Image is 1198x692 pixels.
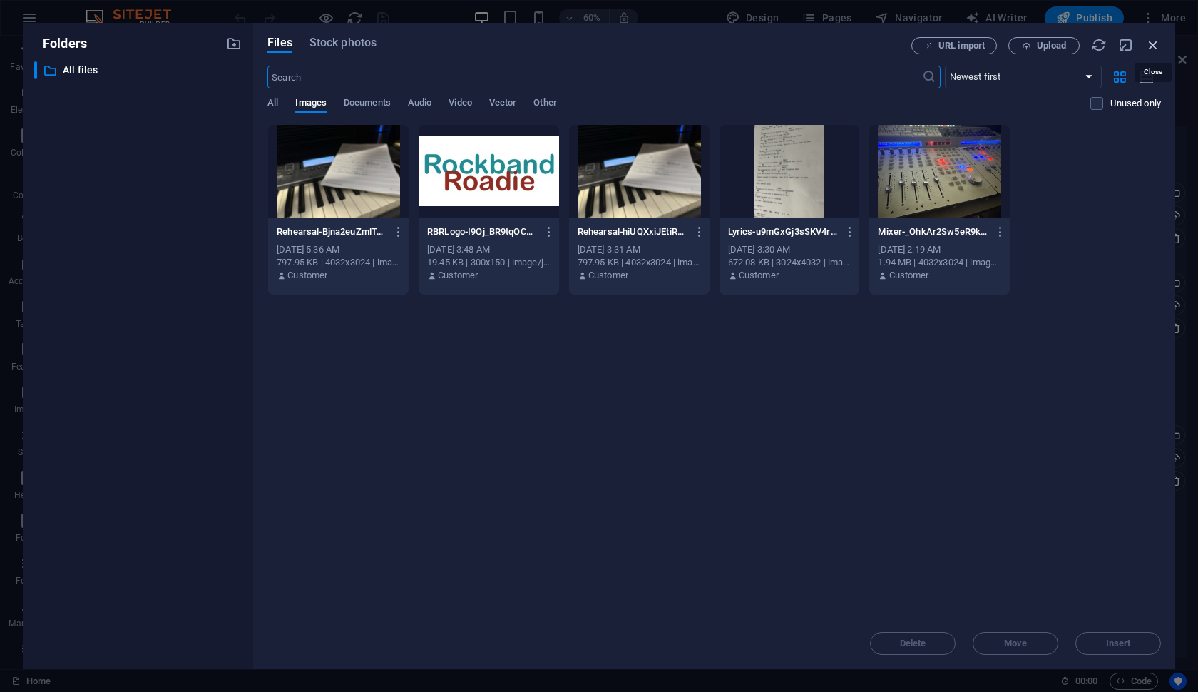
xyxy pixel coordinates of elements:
[267,94,278,114] span: All
[267,66,921,88] input: Search
[1091,37,1107,53] i: Reload
[277,225,386,238] p: Rehearsal-Bjna2euZmlTuuv2EygvoDg.jpg
[267,34,292,51] span: Files
[578,243,701,256] div: [DATE] 3:31 AM
[277,256,400,269] div: 797.95 KB | 4032x3024 | image/jpeg
[878,256,1001,269] div: 1.94 MB | 4032x3024 | image/jpeg
[728,225,838,238] p: Lyrics-u9mGxGj3sSKV4rQqosNaMg.jpg
[287,269,327,282] p: Customer
[578,256,701,269] div: 797.95 KB | 4032x3024 | image/jpeg
[449,94,471,114] span: Video
[878,243,1001,256] div: [DATE] 2:19 AM
[938,41,985,50] span: URL import
[578,225,687,238] p: Rehearsal-hiUQXxiJEtiR00-7dXF5Vg.jpg
[489,94,517,114] span: Vector
[427,243,551,256] div: [DATE] 3:48 AM
[1008,37,1080,54] button: Upload
[1037,41,1066,50] span: Upload
[1110,97,1161,110] p: Displays only files that are not in use on the website. Files added during this session can still...
[34,61,37,79] div: ​
[63,62,215,78] p: All files
[739,269,779,282] p: Customer
[728,243,851,256] div: [DATE] 3:30 AM
[911,37,997,54] button: URL import
[427,256,551,269] div: 19.45 KB | 300x150 | image/jpeg
[427,225,537,238] p: RBRLogo-I9Oj_BR9tqOC6RwtKMDR2Q.jpg
[878,225,988,238] p: Mixer-_OhkAr2Sw5eR9kOmIq_7Ow.jpg
[438,269,478,282] p: Customer
[34,34,87,53] p: Folders
[344,94,391,114] span: Documents
[533,94,556,114] span: Other
[295,94,327,114] span: Images
[588,269,628,282] p: Customer
[1118,37,1134,53] i: Minimize
[728,256,851,269] div: 672.08 KB | 3024x4032 | image/jpeg
[889,269,929,282] p: Customer
[408,94,431,114] span: Audio
[309,34,377,51] span: Stock photos
[226,36,242,51] i: Create new folder
[277,243,400,256] div: [DATE] 5:36 AM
